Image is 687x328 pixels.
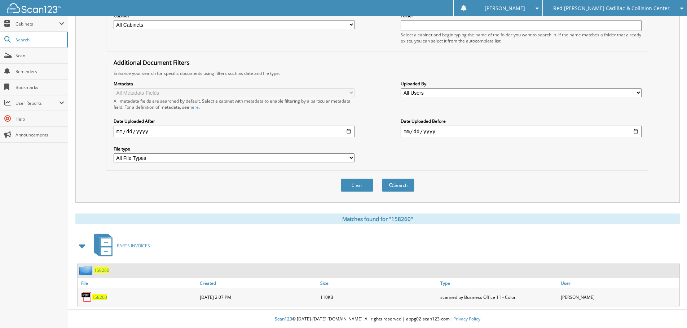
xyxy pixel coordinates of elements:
span: Search [16,37,63,43]
a: 158260 [92,294,107,300]
iframe: Chat Widget [651,293,687,328]
div: © [DATE]-[DATE] [DOMAIN_NAME]. All rights reserved | appg02-scan123-com | [68,310,687,328]
input: end [401,126,642,137]
img: scan123-logo-white.svg [7,3,61,13]
a: here [189,104,199,110]
button: Clear [341,179,373,192]
input: start [114,126,354,137]
label: Date Uploaded Before [401,118,642,124]
span: Scan [16,53,64,59]
div: 110KB [318,290,439,304]
span: Red [PERSON_NAME] Cadillac & Collision Center [553,6,670,10]
label: Date Uploaded After [114,118,354,124]
a: Created [198,278,318,288]
a: User [559,278,679,288]
span: Cabinets [16,21,59,27]
label: Metadata [114,81,354,87]
div: [PERSON_NAME] [559,290,679,304]
span: PARTS INVOICES [117,243,150,249]
a: PARTS INVOICES [90,232,150,260]
span: Scan123 [275,316,292,322]
label: File type [114,146,354,152]
span: Bookmarks [16,84,64,90]
div: scanned by Business Office 11 - Color [439,290,559,304]
label: Uploaded By [401,81,642,87]
img: folder2.png [79,266,94,275]
a: Privacy Policy [453,316,480,322]
div: All metadata fields are searched by default. Select a cabinet with metadata to enable filtering b... [114,98,354,110]
button: Search [382,179,414,192]
a: Type [439,278,559,288]
span: [PERSON_NAME] [485,6,525,10]
div: [DATE] 2:07 PM [198,290,318,304]
span: Help [16,116,64,122]
div: Select a cabinet and begin typing the name of the folder you want to search in. If the name match... [401,32,642,44]
a: File [78,278,198,288]
a: 158260 [94,267,109,273]
div: Matches found for "158260" [75,214,680,224]
img: PDF.png [81,292,92,302]
a: Size [318,278,439,288]
div: Enhance your search for specific documents using filters such as date and file type. [110,70,645,76]
legend: Additional Document Filters [110,59,193,67]
span: Reminders [16,68,64,75]
span: Announcements [16,132,64,138]
span: User Reports [16,100,59,106]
